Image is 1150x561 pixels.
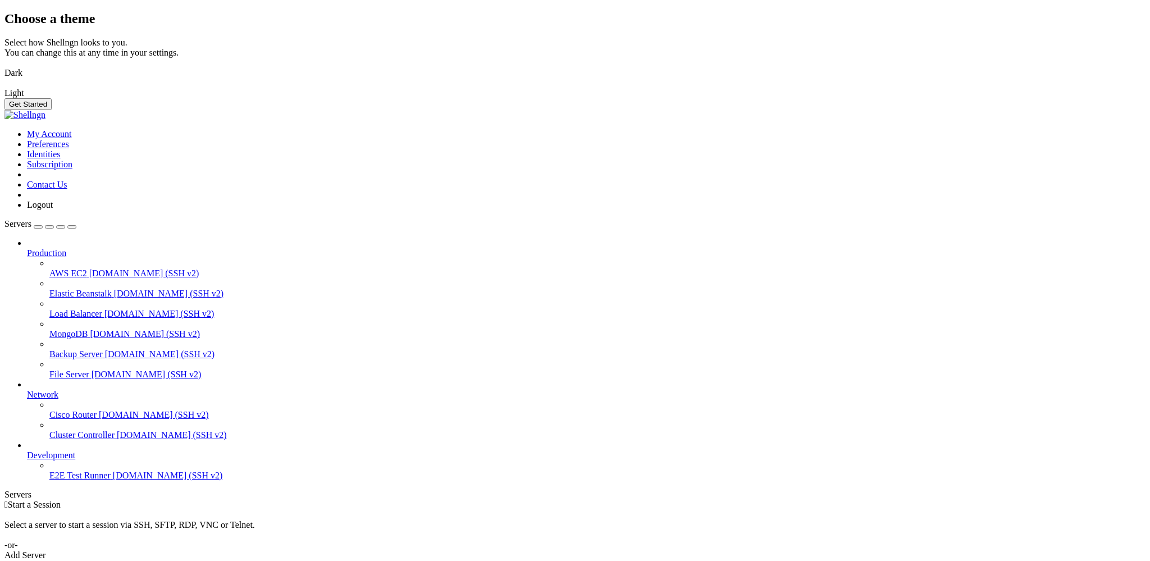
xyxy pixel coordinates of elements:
a: Network [27,390,1146,400]
span: [DOMAIN_NAME] (SSH v2) [117,430,227,440]
li: Cisco Router [DOMAIN_NAME] (SSH v2) [49,400,1146,420]
li: Backup Server [DOMAIN_NAME] (SSH v2) [49,339,1146,359]
div: Select a server to start a session via SSH, SFTP, RDP, VNC or Telnet. -or- [4,510,1146,550]
span: MongoDB [49,329,88,339]
li: MongoDB [DOMAIN_NAME] (SSH v2) [49,319,1146,339]
span: Backup Server [49,349,103,359]
a: Cluster Controller [DOMAIN_NAME] (SSH v2) [49,430,1146,440]
span: [DOMAIN_NAME] (SSH v2) [92,370,202,379]
div: Dark [4,68,1146,78]
span: Load Balancer [49,309,102,318]
span: AWS EC2 [49,268,87,278]
a: Production [27,248,1146,258]
div: Servers [4,490,1146,500]
div: Light [4,88,1146,98]
span: Production [27,248,66,258]
li: Development [27,440,1146,481]
span: [DOMAIN_NAME] (SSH v2) [99,410,209,419]
a: E2E Test Runner [DOMAIN_NAME] (SSH v2) [49,471,1146,481]
span: Network [27,390,58,399]
span: [DOMAIN_NAME] (SSH v2) [90,329,200,339]
span: [DOMAIN_NAME] (SSH v2) [104,309,215,318]
span: Elastic Beanstalk [49,289,112,298]
span: [DOMAIN_NAME] (SSH v2) [113,471,223,480]
li: Cluster Controller [DOMAIN_NAME] (SSH v2) [49,420,1146,440]
span: File Server [49,370,89,379]
a: Servers [4,219,76,229]
a: Elastic Beanstalk [DOMAIN_NAME] (SSH v2) [49,289,1146,299]
li: AWS EC2 [DOMAIN_NAME] (SSH v2) [49,258,1146,279]
a: MongoDB [DOMAIN_NAME] (SSH v2) [49,329,1146,339]
span: Development [27,450,75,460]
span: Cisco Router [49,410,97,419]
a: Identities [27,149,61,159]
a: Backup Server [DOMAIN_NAME] (SSH v2) [49,349,1146,359]
li: E2E Test Runner [DOMAIN_NAME] (SSH v2) [49,460,1146,481]
span: [DOMAIN_NAME] (SSH v2) [89,268,199,278]
span: [DOMAIN_NAME] (SSH v2) [114,289,224,298]
span: E2E Test Runner [49,471,111,480]
a: Development [27,450,1146,460]
a: File Server [DOMAIN_NAME] (SSH v2) [49,370,1146,380]
li: Load Balancer [DOMAIN_NAME] (SSH v2) [49,299,1146,319]
span: Servers [4,219,31,229]
a: Subscription [27,159,72,169]
a: AWS EC2 [DOMAIN_NAME] (SSH v2) [49,268,1146,279]
span: Cluster Controller [49,430,115,440]
a: My Account [27,129,72,139]
li: Production [27,238,1146,380]
span: Start a Session [8,500,61,509]
a: Logout [27,200,53,209]
a: Cisco Router [DOMAIN_NAME] (SSH v2) [49,410,1146,420]
img: Shellngn [4,110,45,120]
div: Select how Shellngn looks to you. You can change this at any time in your settings. [4,38,1146,58]
li: Elastic Beanstalk [DOMAIN_NAME] (SSH v2) [49,279,1146,299]
a: Load Balancer [DOMAIN_NAME] (SSH v2) [49,309,1146,319]
li: File Server [DOMAIN_NAME] (SSH v2) [49,359,1146,380]
button: Get Started [4,98,52,110]
span: [DOMAIN_NAME] (SSH v2) [105,349,215,359]
a: Preferences [27,139,69,149]
li: Network [27,380,1146,440]
a: Contact Us [27,180,67,189]
span:  [4,500,8,509]
h2: Choose a theme [4,11,1146,26]
div: Add Server [4,550,1146,560]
